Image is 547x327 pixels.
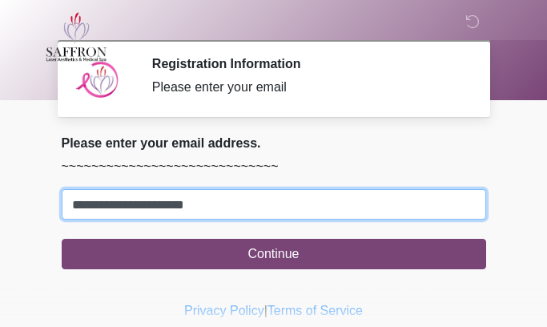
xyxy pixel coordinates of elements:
[74,56,122,104] img: Agent Avatar
[264,304,267,317] a: |
[62,157,486,176] p: ~~~~~~~~~~~~~~~~~~~~~~~~~~~~~
[152,78,462,97] div: Please enter your email
[46,12,108,62] img: Saffron Laser Aesthetics and Medical Spa Logo
[62,239,486,269] button: Continue
[267,304,363,317] a: Terms of Service
[62,135,486,151] h2: Please enter your email address.
[184,304,264,317] a: Privacy Policy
